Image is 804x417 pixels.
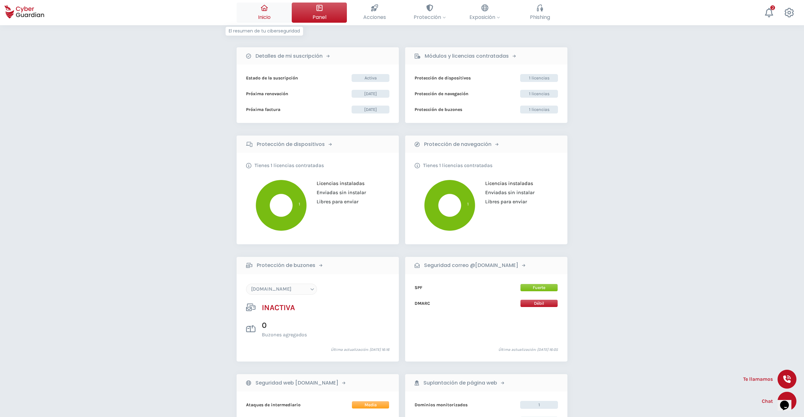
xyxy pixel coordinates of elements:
[520,106,558,113] span: 1 licencias
[520,74,558,82] span: 1 licencias
[246,75,298,81] b: Estado de la suscripción
[770,5,775,10] div: 2
[352,401,389,409] span: Media
[512,3,567,23] button: Phishing
[424,141,491,148] b: Protección de navegación
[352,90,389,98] span: [DATE]
[423,379,497,387] b: Suplantación de página web
[363,13,386,21] span: Acciones
[312,199,359,205] span: Libres para enviar
[469,13,500,21] span: Exposición
[402,3,457,23] button: Protección
[423,162,492,169] p: Tienes 1 licencias contratadas
[480,199,527,205] span: Libres para enviar
[457,3,512,23] button: Exposición
[425,52,509,60] b: Módulos y licencias contratadas
[530,13,550,21] span: Phishing
[246,106,280,113] b: Próxima factura
[415,75,471,81] b: Protección de dispositivos
[347,3,402,23] button: Acciones
[262,303,295,312] h3: INACTIVA
[258,13,271,21] span: Inicio
[312,180,365,186] span: Licencias instaladas
[415,106,462,113] b: Protección de buzones
[262,320,307,330] h3: 0
[415,347,558,352] p: Última actualización: [DATE] 16:05
[520,90,558,98] span: 1 licencias
[415,90,468,97] b: Protección de navegación
[256,52,323,60] b: Detalles de mi suscripción
[778,370,796,389] button: call us button
[762,397,773,405] span: Chat
[414,13,446,21] span: Protección
[313,13,326,21] span: Panel
[480,180,533,186] span: Licencias instaladas
[255,162,324,169] p: Tienes 1 licencias contratadas
[520,284,558,292] span: Fuerte
[520,299,558,307] span: Débil
[352,106,389,113] span: [DATE]
[257,141,325,148] b: Protección de dispositivos
[246,347,389,352] p: Última actualización: [DATE] 16:16
[424,262,518,269] b: Seguridad correo @[DOMAIN_NAME]
[226,27,303,36] p: El resumen de tu ciberseguridad
[778,392,798,411] iframe: chat widget
[415,284,422,291] b: SPF
[415,300,430,307] b: DMARC
[312,189,366,195] span: Enviadas sin instalar
[743,375,773,383] span: Te llamamos
[480,189,535,195] span: Enviadas sin instalar
[262,332,307,338] p: Buzones agregados
[520,401,558,409] span: 1
[415,402,468,408] b: Dominios monitorizados
[257,262,315,269] b: Protección de buzones
[246,402,301,408] b: Ataques de intermediario
[246,90,288,97] b: Próxima renovación
[292,3,347,23] button: Panel
[352,74,389,82] span: Activa
[256,379,338,387] b: Seguridad web [DOMAIN_NAME]
[237,3,292,23] button: InicioEl resumen de tu ciberseguridad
